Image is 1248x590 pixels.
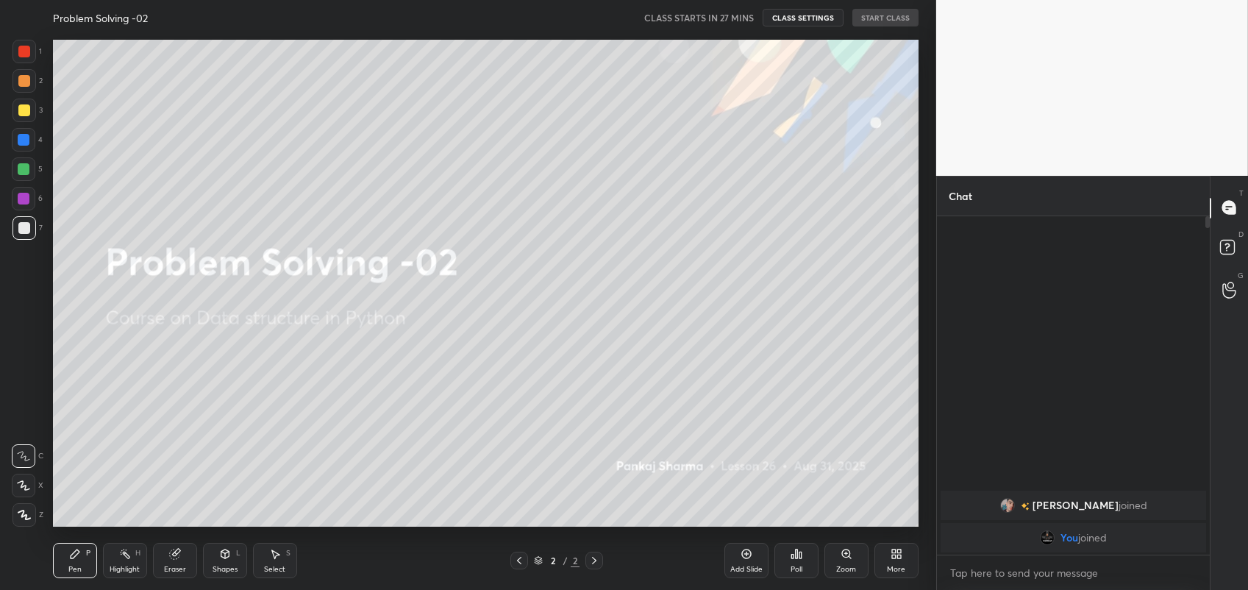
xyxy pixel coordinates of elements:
[887,566,905,573] div: More
[1239,188,1244,199] p: T
[86,550,90,557] div: P
[13,40,42,63] div: 1
[571,554,580,567] div: 2
[12,474,43,497] div: X
[13,216,43,240] div: 7
[1020,502,1029,510] img: no-rating-badge.077c3623.svg
[53,11,148,25] h4: Problem Solving -02
[1238,270,1244,281] p: G
[68,566,82,573] div: Pen
[13,99,43,122] div: 3
[286,550,290,557] div: S
[164,566,186,573] div: Eraser
[110,566,140,573] div: Highlight
[1078,532,1107,544] span: joined
[1118,500,1147,511] span: joined
[236,550,240,557] div: L
[546,556,560,565] div: 2
[791,566,802,573] div: Poll
[135,550,140,557] div: H
[1032,500,1118,511] span: [PERSON_NAME]
[999,498,1014,513] img: 61eb590d8d45483b87d4e043bfde4549.75633264_3
[1060,532,1078,544] span: You
[12,157,43,181] div: 5
[836,566,856,573] div: Zoom
[763,9,844,26] button: CLASS SETTINGS
[213,566,238,573] div: Shapes
[1238,229,1244,240] p: D
[12,187,43,210] div: 6
[13,503,43,527] div: Z
[1040,530,1055,545] img: e60519a4c4f740609fbc41148676dd3d.jpg
[563,556,568,565] div: /
[264,566,285,573] div: Select
[644,11,754,24] h5: CLASS STARTS IN 27 MINS
[12,128,43,152] div: 4
[937,488,1210,555] div: grid
[937,177,984,216] p: Chat
[12,444,43,468] div: C
[13,69,43,93] div: 2
[730,566,763,573] div: Add Slide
